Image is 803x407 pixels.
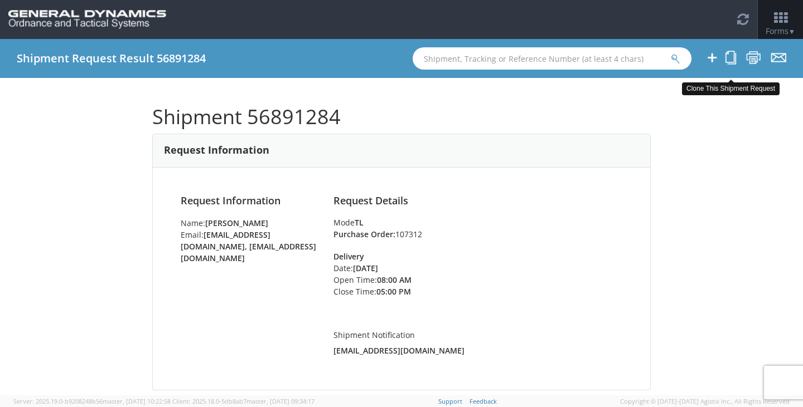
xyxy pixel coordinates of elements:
span: Copyright © [DATE]-[DATE] Agistix Inc., All Rights Reserved [620,397,790,406]
h4: Request Information [181,195,317,207]
div: Mode [333,217,622,228]
h4: Shipment Request Result 56891284 [17,52,206,65]
span: Forms [766,26,795,36]
li: Open Time: [333,274,446,286]
li: Email: [181,229,317,264]
strong: [EMAIL_ADDRESS][DOMAIN_NAME], [EMAIL_ADDRESS][DOMAIN_NAME] [181,229,316,263]
li: Date: [333,262,446,274]
strong: [EMAIL_ADDRESS][DOMAIN_NAME] [333,345,465,356]
h1: Shipment 56891284 [152,106,651,128]
li: 107312 [333,228,622,240]
span: Server: 2025.19.0-b9208248b56 [13,397,171,405]
h4: Request Details [333,195,622,207]
strong: 05:00 PM [376,286,411,297]
li: Close Time: [333,286,446,297]
a: Feedback [470,397,497,405]
strong: 08:00 AM [377,274,412,285]
img: gd-ots-0c3321f2eb4c994f95cb.png [8,10,166,29]
li: Name: [181,217,317,229]
strong: Purchase Order: [333,229,395,239]
strong: [PERSON_NAME] [205,218,268,228]
strong: Delivery [333,251,364,262]
h3: Request Information [164,145,269,156]
strong: TL [355,217,364,228]
span: ▼ [789,27,795,36]
span: master, [DATE] 09:34:17 [246,397,315,405]
strong: [DATE] [353,263,378,273]
div: Clone This Shipment Request [682,82,780,95]
input: Shipment, Tracking or Reference Number (at least 4 chars) [413,47,691,70]
a: Support [438,397,462,405]
span: master, [DATE] 10:22:58 [103,397,171,405]
h5: Shipment Notification [333,331,622,339]
span: Client: 2025.18.0-5db8ab7 [172,397,315,405]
